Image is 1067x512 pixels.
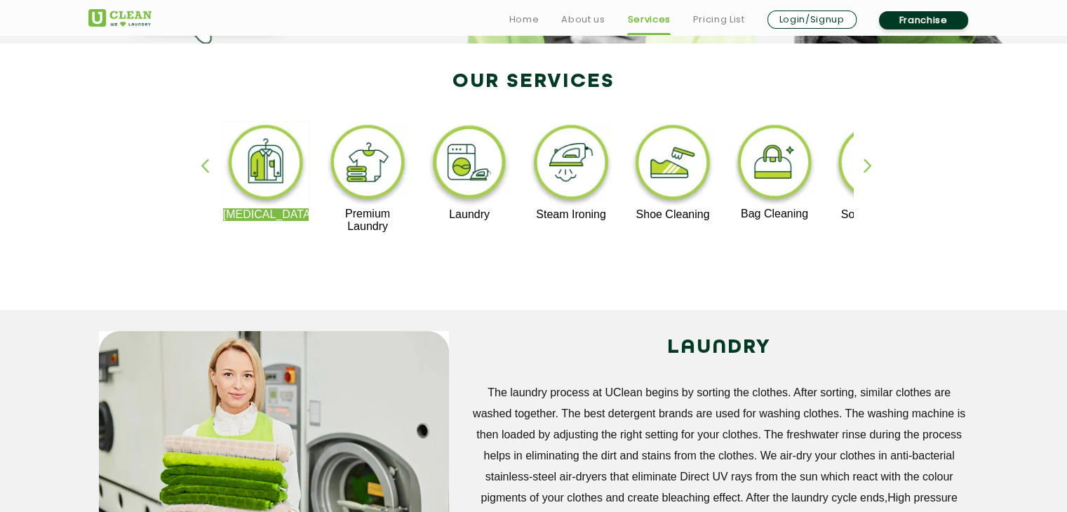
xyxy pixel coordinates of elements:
[833,121,919,208] img: sofa_cleaning_11zon.webp
[325,208,411,233] p: Premium Laundry
[732,121,818,208] img: bag_cleaning_11zon.webp
[630,208,716,221] p: Shoe Cleaning
[528,208,615,221] p: Steam Ironing
[693,11,745,28] a: Pricing List
[223,208,309,221] p: [MEDICAL_DATA]
[325,121,411,208] img: premium_laundry_cleaning_11zon.webp
[88,9,152,27] img: UClean Laundry and Dry Cleaning
[509,11,539,28] a: Home
[627,11,670,28] a: Services
[561,11,605,28] a: About us
[427,121,513,208] img: laundry_cleaning_11zon.webp
[528,121,615,208] img: steam_ironing_11zon.webp
[223,121,309,208] img: dry_cleaning_11zon.webp
[879,11,968,29] a: Franchise
[732,208,818,220] p: Bag Cleaning
[767,11,857,29] a: Login/Signup
[833,208,919,221] p: Sofa Cleaning
[630,121,716,208] img: shoe_cleaning_11zon.webp
[427,208,513,221] p: Laundry
[470,331,969,365] h2: LAUNDRY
